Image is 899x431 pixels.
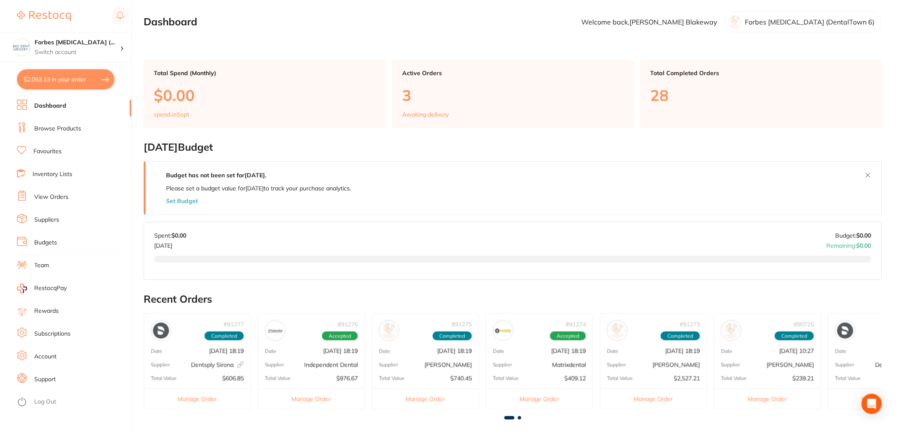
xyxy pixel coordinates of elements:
img: Adam Dental [723,323,739,339]
a: View Orders [34,193,68,201]
p: Date [379,348,390,354]
span: Completed [433,331,472,341]
p: Supplier [607,362,626,368]
h2: [DATE] Budget [144,141,882,153]
img: Dentsply Sirona [837,323,853,339]
a: Total Spend (Monthly)$0.00spend inSept [144,60,385,128]
p: # 91275 [452,321,472,328]
a: Subscriptions [34,330,71,338]
button: $2,053.13 in your order [17,69,114,89]
a: Restocq Logo [17,6,71,26]
p: [DATE] 18:19 [323,347,358,354]
button: Manage Order [258,388,365,409]
p: Forbes [MEDICAL_DATA] (DentalTown 6) [745,18,875,26]
p: [DATE] 18:19 [665,347,700,354]
img: RestocqPay [17,284,27,293]
p: $409.12 [564,375,586,382]
p: Total Value [721,375,747,381]
p: spend in Sept [154,111,189,118]
p: Awaiting delivery [402,111,449,118]
a: Inventory Lists [33,170,72,179]
p: Supplier [493,362,512,368]
p: Supplier [379,362,398,368]
a: Suppliers [34,216,59,224]
p: Budget: [836,232,872,239]
p: Date [835,348,847,354]
p: # 91274 [566,321,586,328]
p: [DATE] 18:19 [209,347,244,354]
a: RestocqPay [17,284,67,293]
span: Completed [661,331,700,341]
p: [PERSON_NAME] [767,361,814,368]
img: Matrixdental [495,323,511,339]
a: Active Orders3Awaiting delivery [392,60,634,128]
p: Remaining: [827,239,872,249]
strong: $0.00 [172,232,186,239]
p: Date [151,348,162,354]
p: Active Orders [402,70,624,76]
p: # 91273 [680,321,700,328]
a: Team [34,261,49,270]
span: RestocqPay [34,284,67,293]
p: [PERSON_NAME] [425,361,472,368]
p: Supplier [265,362,284,368]
p: Independent Dental [304,361,358,368]
p: Matrixdental [552,361,586,368]
a: Budgets [34,239,57,247]
p: $2,527.21 [674,375,700,382]
p: $976.67 [336,375,358,382]
p: Date [607,348,618,354]
h2: Recent Orders [144,293,882,305]
p: Total Value [835,375,861,381]
p: # 91276 [338,321,358,328]
p: 3 [402,87,624,104]
a: Log Out [34,398,56,406]
p: [PERSON_NAME] [653,361,700,368]
span: Accepted [550,331,586,341]
p: [DATE] [154,239,186,249]
a: Support [34,375,56,384]
p: Supplier [835,362,854,368]
p: [DATE] 18:19 [437,347,472,354]
p: [DATE] 18:19 [551,347,586,354]
button: Manage Order [600,388,707,409]
p: Switch account [35,48,120,57]
p: Total Spend (Monthly) [154,70,375,76]
h2: Dashboard [144,16,197,28]
img: Independent Dental [267,323,283,339]
p: Dentsply Sirona [191,361,244,368]
a: Account [34,352,57,361]
a: Total Completed Orders28 [640,60,882,128]
p: Total Value [607,375,633,381]
a: Favourites [33,147,62,156]
span: Accepted [322,331,358,341]
p: Spent: [154,232,186,239]
p: Date [493,348,504,354]
strong: Budget has not been set for [DATE] . [166,171,266,179]
button: Manage Order [144,388,251,409]
p: [DATE] 10:27 [779,347,814,354]
p: $0.00 [154,87,375,104]
h4: Forbes Dental Surgery (DentalTown 6) [35,38,120,47]
button: Set Budget [166,198,198,204]
strong: $0.00 [857,232,872,239]
p: Total Completed Orders [651,70,872,76]
div: Open Intercom Messenger [862,394,882,414]
button: Manage Order [486,388,593,409]
p: Date [721,348,733,354]
p: # 91277 [223,321,244,328]
span: Completed [204,331,244,341]
p: Supplier [721,362,740,368]
button: Log Out [17,396,129,409]
a: Browse Products [34,125,81,133]
p: 28 [651,87,872,104]
img: Henry Schein Halas [609,323,625,339]
a: Dashboard [34,102,66,110]
p: # 90725 [794,321,814,328]
strong: $0.00 [857,242,872,249]
p: $740.45 [450,375,472,382]
a: Rewards [34,307,59,315]
p: $606.85 [222,375,244,382]
p: Welcome back, [PERSON_NAME] Blakeway [582,18,718,26]
img: Forbes Dental Surgery (DentalTown 6) [13,39,30,56]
